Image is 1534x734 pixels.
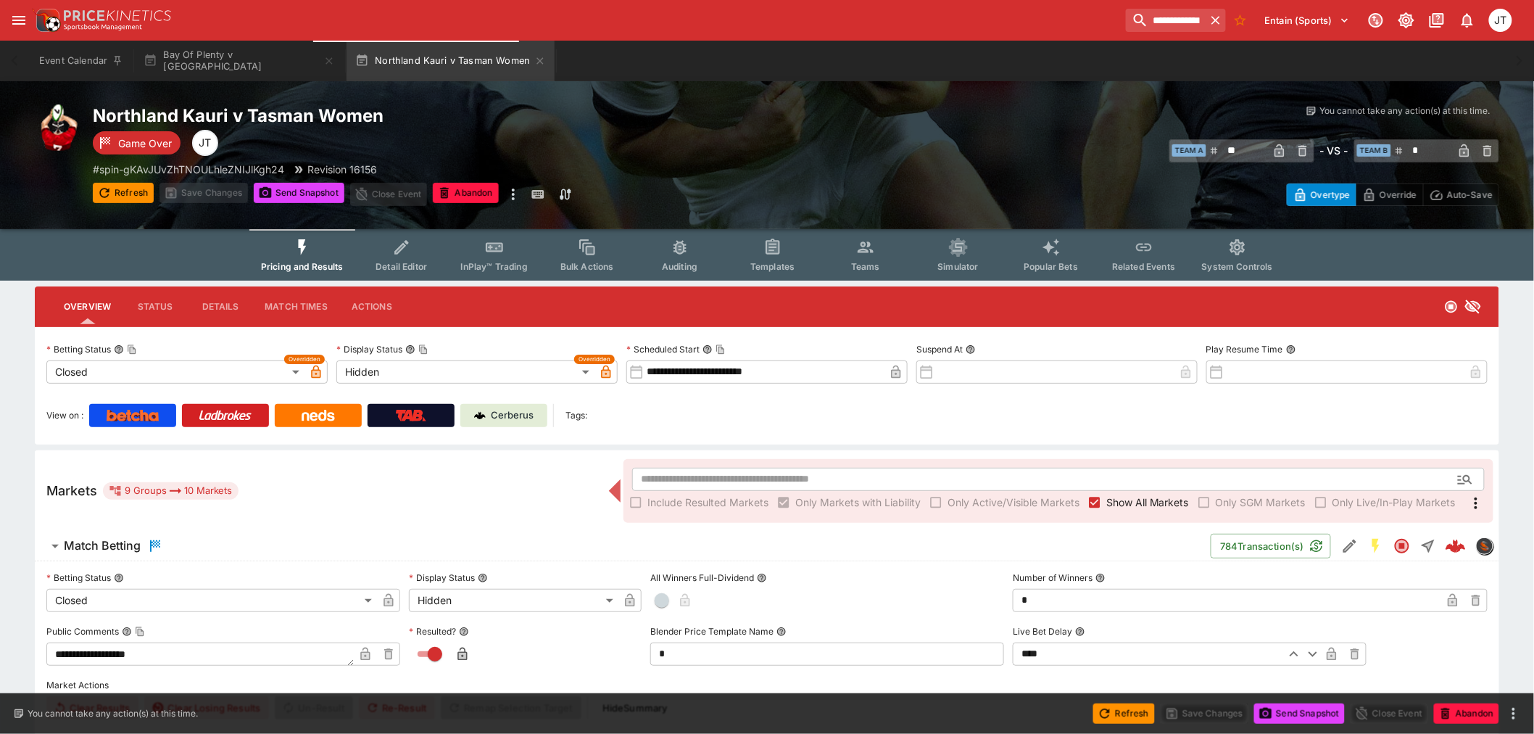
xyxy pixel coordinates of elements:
button: Actions [339,289,405,324]
h2: Copy To Clipboard [93,104,796,127]
button: Scheduled StartCopy To Clipboard [702,345,713,355]
div: Start From [1287,183,1499,206]
span: Only SGM Markets [1216,495,1306,510]
a: e0b75837-2152-4923-84f0-fe8fadc62f31 [1441,532,1470,561]
svg: More [1467,495,1485,512]
span: Team B [1357,144,1391,157]
img: PriceKinetics [64,10,171,21]
p: Betting Status [46,343,111,355]
button: Overtype [1287,183,1356,206]
span: Simulator [938,261,979,272]
button: Suspend At [966,345,976,355]
button: Copy To Clipboard [127,345,137,355]
span: Pricing and Results [261,261,344,272]
button: Notifications [1454,7,1480,33]
button: Resulted? [459,627,469,637]
img: Betcha [107,410,159,421]
span: Only Live/In-Play Markets [1332,495,1456,510]
p: Game Over [118,136,172,151]
p: Live Bet Delay [1013,625,1072,638]
div: Event type filters [249,229,1285,281]
p: You cannot take any action(s) at this time. [28,707,198,720]
img: sportingsolutions [1477,538,1493,554]
button: Display Status [478,573,488,583]
span: Bulk Actions [560,261,614,272]
p: Auto-Save [1447,187,1493,202]
button: Send Snapshot [254,183,344,203]
span: Mark an event as closed and abandoned. [1434,705,1499,719]
span: Popular Bets [1024,261,1078,272]
p: Revision 16156 [307,162,377,177]
button: Straight [1415,533,1441,559]
span: Show All Markets [1106,495,1189,510]
div: Joshua Thomson [192,130,218,156]
label: Tags: [565,404,587,427]
span: Team A [1172,144,1206,157]
button: Open [1452,466,1478,492]
button: Copy To Clipboard [135,627,145,637]
button: Toggle light/dark mode [1393,7,1419,33]
button: more [1505,705,1522,722]
p: You cannot take any action(s) at this time. [1320,104,1491,117]
button: Blender Price Template Name [776,627,787,637]
button: Edit Detail [1337,533,1363,559]
button: Live Bet Delay [1075,627,1085,637]
button: All Winners Full-Dividend [757,573,767,583]
div: Closed [46,360,304,384]
button: Details [188,289,253,324]
p: Display Status [409,572,475,584]
button: Refresh [1093,704,1154,724]
button: open drawer [6,7,32,33]
img: PriceKinetics Logo [32,6,61,35]
img: rugby_union.png [35,104,81,151]
button: Abandon [433,183,498,203]
div: Hidden [336,360,594,384]
img: Cerberus [474,410,486,421]
button: Bay Of Plenty v [GEOGRAPHIC_DATA] [135,41,344,81]
img: Sportsbook Management [64,24,142,30]
button: Documentation [1424,7,1450,33]
h6: Match Betting [64,538,141,553]
span: Detail Editor [376,261,427,272]
button: Abandon [1434,704,1499,724]
span: Overridden [579,355,610,364]
button: Send Snapshot [1254,704,1345,724]
p: Display Status [336,343,402,355]
p: Overtype [1311,187,1350,202]
button: No Bookmarks [1229,9,1252,32]
button: Event Calendar [30,41,132,81]
button: Northland Kauri v Tasman Women [347,41,555,81]
div: Hidden [409,589,618,612]
span: System Controls [1202,261,1273,272]
p: Resulted? [409,625,456,638]
span: Teams [851,261,880,272]
button: Match Betting [35,532,1211,561]
button: Match Times [253,289,339,324]
img: Neds [302,410,334,421]
button: Copy To Clipboard [716,345,726,355]
button: Joshua Thomson [1485,4,1517,36]
input: search [1126,9,1206,32]
p: Betting Status [46,572,111,584]
button: Betting Status [114,573,124,583]
img: Ladbrokes [199,410,252,421]
img: TabNZ [396,410,426,421]
img: logo-cerberus--red.svg [1446,536,1466,556]
button: Status [123,289,188,324]
span: Overridden [289,355,320,364]
svg: Closed [1393,537,1411,555]
p: All Winners Full-Dividend [650,572,754,584]
button: Connected to PK [1363,7,1389,33]
button: Display StatusCopy To Clipboard [405,345,415,355]
button: Number of Winners [1095,573,1106,583]
label: View on : [46,404,83,427]
a: Cerberus [460,404,547,427]
span: InPlay™ Trading [461,261,528,272]
button: 784Transaction(s) [1211,534,1331,558]
p: Play Resume Time [1206,343,1283,355]
button: SGM Enabled [1363,533,1389,559]
button: Refresh [93,183,154,203]
label: Market Actions [46,675,1488,696]
button: more [505,183,522,206]
button: Closed [1389,533,1415,559]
